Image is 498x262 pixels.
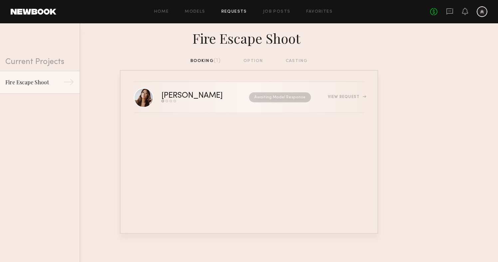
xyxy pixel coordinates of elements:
div: View Request [328,95,364,99]
nb-request-status: Awaiting Model Response [249,92,311,102]
a: Models [185,10,205,14]
div: [PERSON_NAME] [161,92,236,100]
a: [PERSON_NAME]Awaiting Model ResponseView Request [134,82,364,113]
div: → [63,77,74,90]
a: Home [154,10,169,14]
div: Fire Escape Shoot [120,29,378,47]
a: Favorites [306,10,333,14]
a: Requests [221,10,247,14]
div: Fire Escape Shoot [5,78,63,86]
a: Job Posts [263,10,291,14]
